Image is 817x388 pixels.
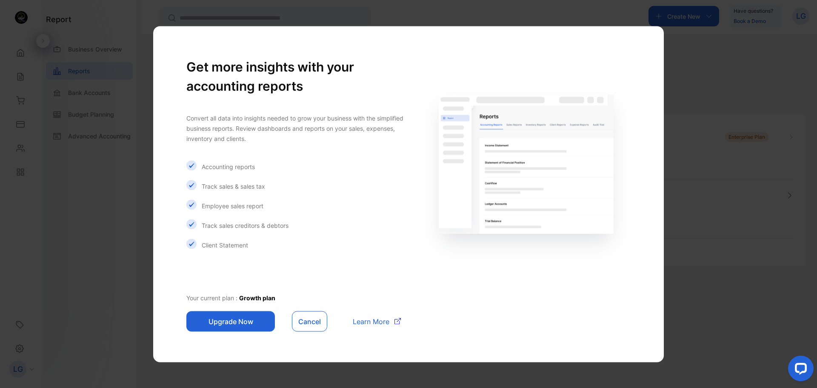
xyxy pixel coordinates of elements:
[186,219,197,229] img: Icon
[186,311,275,331] button: Upgrade Now
[292,311,327,331] button: Cancel
[239,294,275,301] span: Growth plan
[186,180,197,190] img: Icon
[781,352,817,388] iframe: LiveChat chat widget
[202,201,263,210] p: Employee sales report
[344,316,401,326] a: Learn More
[186,239,197,249] img: Icon
[186,160,197,170] img: Icon
[422,88,631,262] img: Client Reports gating
[202,182,265,191] p: Track sales & sales tax
[202,221,289,230] p: Track sales creditors & debtors
[186,57,405,95] h1: Get more insights with your accounting reports
[186,199,197,210] img: Icon
[353,316,389,326] span: Learn More
[186,114,403,142] span: Convert all data into insights needed to grow your business with the simplified business reports....
[186,294,239,301] span: Your current plan :
[202,241,248,250] p: Client Statement
[202,162,255,171] p: Accounting reports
